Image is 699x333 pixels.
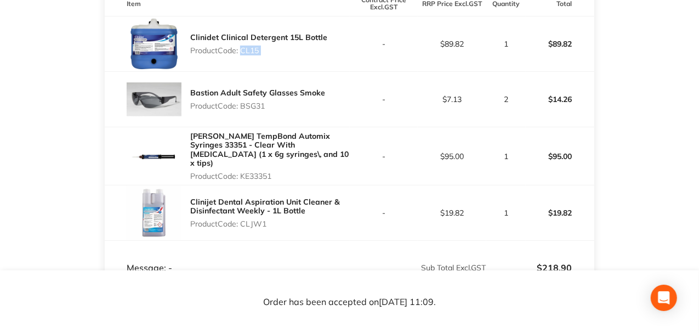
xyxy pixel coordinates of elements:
p: Product Code: CL15 [190,46,327,55]
p: $89.82 [526,31,594,57]
p: - [350,208,418,217]
p: Product Code: CLJW1 [190,219,349,228]
img: dnpidXNzNg [127,16,181,71]
a: [PERSON_NAME] TempBond Automix Syringes 33351 - Clear With [MEDICAL_DATA] (1 x 6g syringes\, and ... [190,131,349,167]
a: Clinidet Clinical Detergent 15L Bottle [190,32,327,42]
p: $95.00 [418,152,486,161]
img: ZmNkZmF2aw [127,185,181,240]
p: Sub Total Excl. GST [350,263,486,272]
p: $7.13 [418,95,486,104]
p: - [350,39,418,48]
p: $218.90 [487,263,572,273]
p: - [350,152,418,161]
p: - [350,95,418,104]
p: 1 [487,208,525,217]
p: Product Code: BSG31 [190,101,325,110]
img: c3hhZmpzbw [127,72,181,127]
a: Bastion Adult Safety Glasses Smoke [190,88,325,98]
p: $19.82 [418,208,486,217]
p: $89.82 [418,39,486,48]
td: Message: - [105,240,349,273]
p: 2 [487,95,525,104]
p: Order has been accepted on [DATE] 11:09 . [263,297,436,307]
p: 1 [487,152,525,161]
div: Open Intercom Messenger [651,285,677,311]
p: Product Code: KE33351 [190,172,349,180]
img: OTBmZHMwbQ [127,129,181,184]
a: Clinijet Dental Aspiration Unit Cleaner & Disinfectant Weekly - 1L Bottle [190,197,340,216]
p: 1 [487,39,525,48]
p: $95.00 [526,143,594,170]
p: $19.82 [526,200,594,226]
p: $14.26 [526,86,594,112]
